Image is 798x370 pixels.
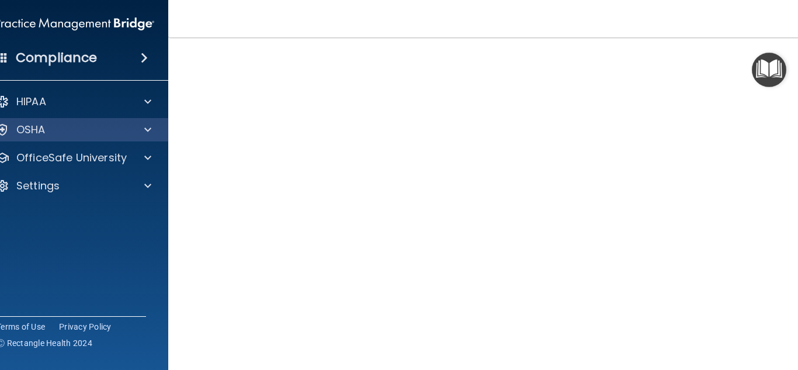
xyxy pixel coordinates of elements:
p: HIPAA [16,95,46,109]
iframe: Drift Widget Chat Controller [740,289,784,334]
p: Settings [16,179,60,193]
a: Privacy Policy [59,321,112,333]
p: OSHA [16,123,46,137]
h4: Compliance [16,50,97,66]
p: OfficeSafe University [16,151,127,165]
button: Open Resource Center [752,53,786,87]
